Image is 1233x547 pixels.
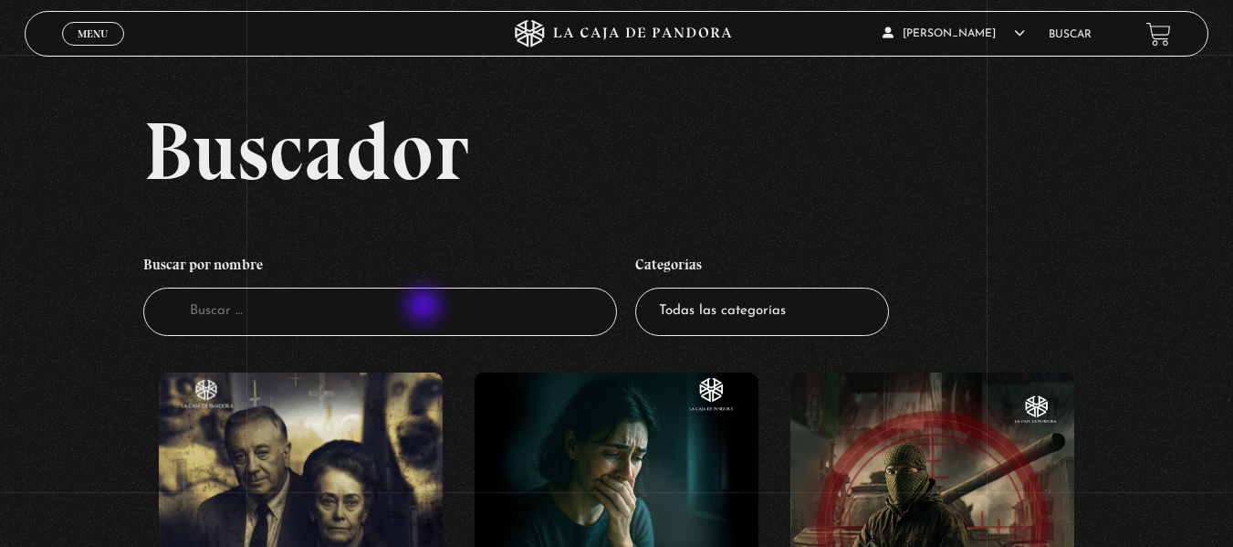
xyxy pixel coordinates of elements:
[71,44,114,57] span: Cerrar
[143,110,1208,192] h2: Buscador
[143,247,617,289] h4: Buscar por nombre
[635,247,889,289] h4: Categorías
[78,28,108,39] span: Menu
[1146,21,1171,46] a: View your shopping cart
[883,28,1025,39] span: [PERSON_NAME]
[1049,29,1092,40] a: Buscar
